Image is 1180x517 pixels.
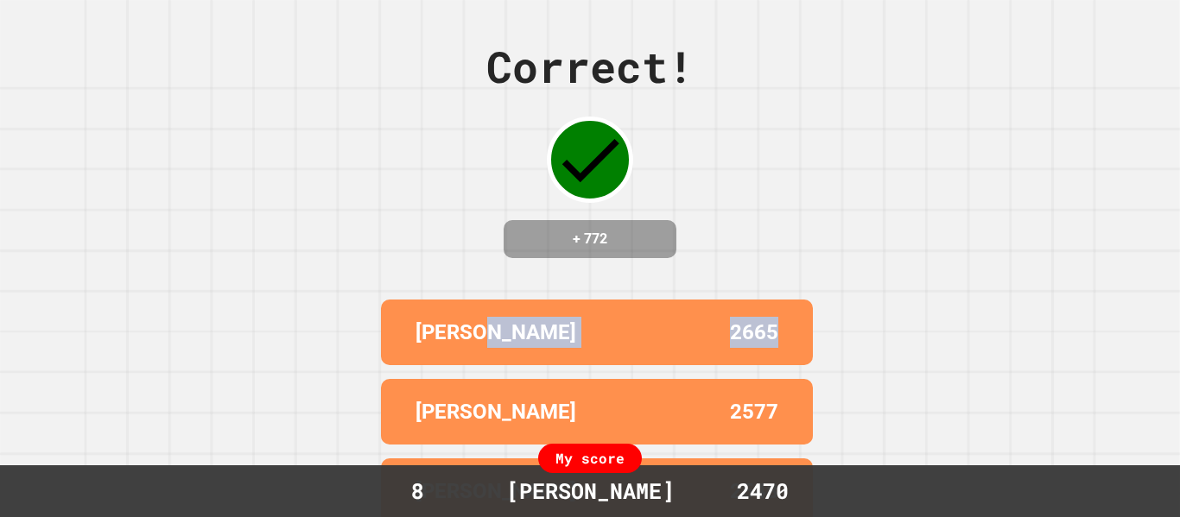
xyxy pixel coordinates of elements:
[521,229,659,249] h4: + 772
[730,396,778,427] p: 2577
[538,444,642,473] div: My score
[352,475,482,508] div: 8
[416,317,576,348] p: [PERSON_NAME]
[698,475,828,508] div: 2470
[730,317,778,348] p: 2665
[416,396,576,427] p: [PERSON_NAME]
[486,35,694,99] div: Correct!
[489,475,692,508] div: [PERSON_NAME]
